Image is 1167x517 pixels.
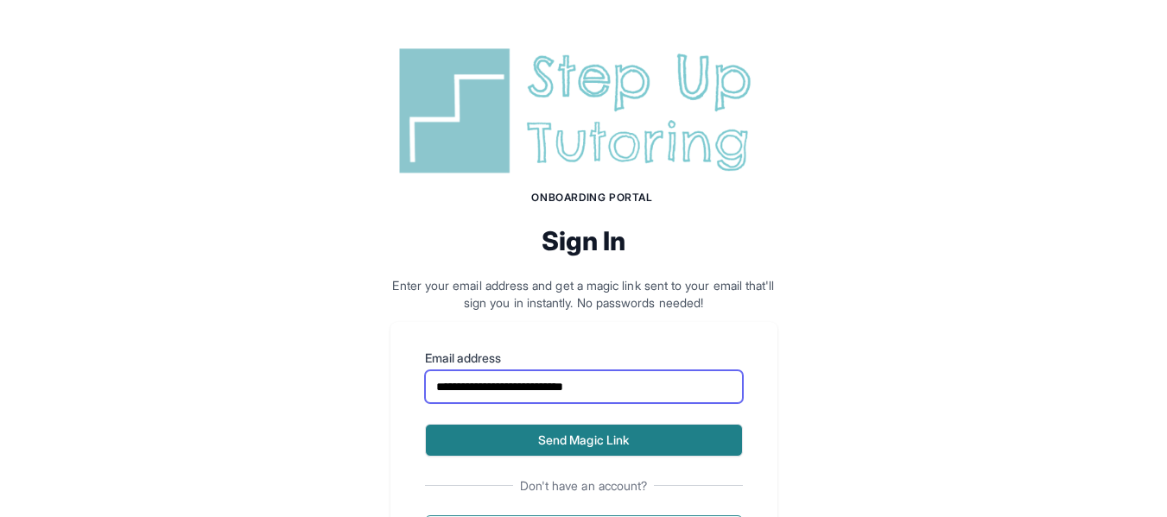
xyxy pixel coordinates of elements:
[390,41,777,180] img: Step Up Tutoring horizontal logo
[425,424,743,457] button: Send Magic Link
[425,350,743,367] label: Email address
[513,477,655,495] span: Don't have an account?
[390,225,777,256] h2: Sign In
[390,277,777,312] p: Enter your email address and get a magic link sent to your email that'll sign you in instantly. N...
[408,191,777,205] h1: Onboarding Portal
